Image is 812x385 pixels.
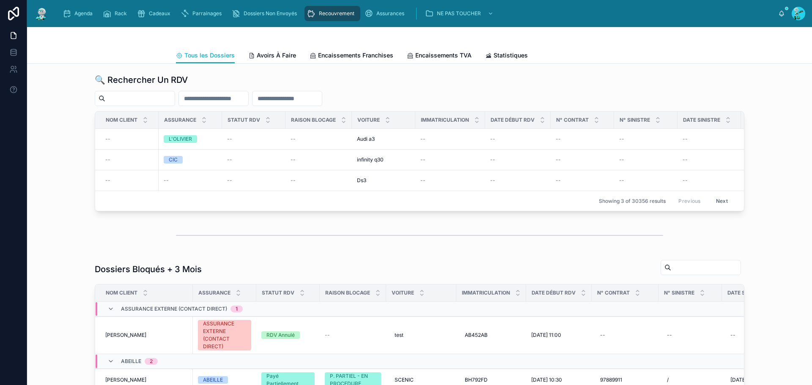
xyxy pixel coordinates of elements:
span: Assurance [198,289,230,296]
div: ASSURANCE EXTERNE (CONTACT DIRECT) [203,320,246,350]
span: [PERSON_NAME] [105,332,146,339]
a: Rack [100,6,133,21]
span: Assurance [164,117,196,123]
span: Encaissements TVA [415,51,472,60]
span: NE PAS TOUCHER [437,10,481,17]
span: Statistiques [494,51,528,60]
img: App logo [34,7,49,20]
a: -- [683,177,736,184]
span: -- [490,177,495,184]
a: -- [420,177,480,184]
a: -- [490,156,546,163]
a: -- [619,156,672,163]
span: infinity q30 [357,156,384,163]
a: [PERSON_NAME] [105,377,188,383]
span: -- [227,156,232,163]
a: -- [227,136,280,142]
a: -- [105,177,154,184]
span: -- [105,136,110,142]
span: 97889911 [600,377,622,383]
div: -- [730,332,735,339]
span: Tous les Dossiers [184,51,235,60]
a: [DATE] 11:00 [531,332,587,339]
div: CIC [169,156,178,164]
a: -- [683,136,736,142]
span: -- [556,156,561,163]
span: Statut RDV [262,289,294,296]
span: N° Sinistre [620,117,650,123]
span: Voiture [392,289,414,296]
span: Immatriculation [462,289,510,296]
button: Next [710,194,734,208]
span: -- [420,177,425,184]
span: -- [291,136,296,142]
span: N° Contrat [556,117,589,123]
a: Cadeaux [134,6,176,21]
span: -- [420,156,425,163]
a: -- [227,177,280,184]
a: Agenda [60,6,99,21]
a: -- [227,156,280,163]
span: Dossiers Non Envoyés [244,10,297,17]
div: -- [667,332,672,339]
span: Statut RDV [228,117,260,123]
a: -- [105,156,154,163]
div: scrollable content [56,4,778,23]
a: L'OLIVIER [164,135,217,143]
span: -- [683,136,688,142]
span: -- [619,177,624,184]
h1: 🔍 Rechercher Un RDV [95,74,188,86]
a: ASSURANCE EXTERNE (CONTACT DIRECT) [198,320,251,350]
a: Encaissements TVA [407,48,472,65]
a: [PERSON_NAME] [105,332,188,339]
span: Recouvrement [319,10,354,17]
span: -- [556,136,561,142]
span: Raison Blocage [291,117,336,123]
a: -- [556,136,609,142]
a: -- [619,177,672,184]
a: Statistiques [485,48,528,65]
div: -- [600,332,605,339]
span: -- [227,177,232,184]
span: -- [683,156,688,163]
span: N° Contrat [597,289,630,296]
span: Showing 3 of 30356 results [599,198,666,205]
span: -- [420,136,425,142]
a: -- [291,136,347,142]
span: -- [291,156,296,163]
a: Parrainages [178,6,228,21]
a: NE PAS TOUCHER [422,6,498,21]
span: Raison Blocage [325,289,370,296]
span: Nom Client [106,289,137,296]
a: -- [291,156,347,163]
span: [DATE] 10:30 [531,377,562,383]
span: N° Sinistre [664,289,694,296]
a: test [391,328,451,342]
span: -- [227,136,232,142]
a: -- [105,136,154,142]
span: Assurances [376,10,404,17]
span: Rack [115,10,127,17]
span: BH792FD [465,377,488,383]
span: AB452AB [465,332,488,339]
span: -- [556,177,561,184]
span: [PERSON_NAME] [105,377,146,383]
span: -- [325,332,330,339]
div: 2 [150,358,153,365]
a: Recouvrement [304,6,360,21]
span: ASSURANCE EXTERNE (CONTACT DIRECT) [121,306,227,312]
span: -- [291,177,296,184]
span: Nom Client [106,117,137,123]
a: AB452AB [461,328,521,342]
a: Avoirs À Faire [248,48,296,65]
span: -- [105,156,110,163]
a: -- [556,156,609,163]
span: -- [164,177,169,184]
a: infinity q30 [357,156,410,163]
span: Voiture [357,117,380,123]
span: -- [490,136,495,142]
span: Date Sinistre [727,289,765,296]
span: Encaissements Franchises [318,51,393,60]
a: -- [420,136,480,142]
span: -- [105,177,110,184]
